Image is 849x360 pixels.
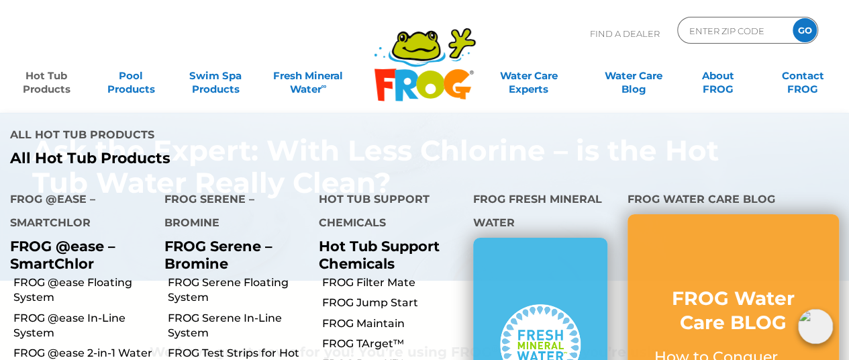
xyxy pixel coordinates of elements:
[13,311,154,341] a: FROG @ease In-Line System
[654,286,812,335] h3: FROG Water Care BLOG
[267,62,350,89] a: Fresh MineralWater∞
[183,62,248,89] a: Swim SpaProducts
[164,187,299,238] h4: FROG Serene – Bromine
[798,309,833,344] img: openIcon
[10,150,414,167] a: All Hot Tub Products
[10,123,414,150] h4: All Hot Tub Products
[322,316,463,331] a: FROG Maintain
[685,62,751,89] a: AboutFROG
[793,18,817,42] input: GO
[10,187,144,238] h4: FROG @ease – SmartChlor
[319,187,453,238] h4: Hot Tub Support Chemicals
[98,62,164,89] a: PoolProducts
[473,187,607,238] h4: FROG Fresh Mineral Water
[321,81,327,91] sup: ∞
[164,238,299,271] p: FROG Serene – Bromine
[322,296,463,310] a: FROG Jump Start
[13,275,154,306] a: FROG @ease Floating System
[168,311,309,341] a: FROG Serene In-Line System
[628,187,839,214] h4: FROG Water Care Blog
[688,21,779,40] input: Zip Code Form
[770,62,836,89] a: ContactFROG
[590,17,660,50] p: Find A Dealer
[601,62,666,89] a: Water CareBlog
[322,275,463,290] a: FROG Filter Mate
[322,336,463,351] a: FROG TArget™
[319,238,440,271] a: Hot Tub Support Chemicals
[13,62,79,89] a: Hot TubProducts
[168,275,309,306] a: FROG Serene Floating System
[10,238,144,271] p: FROG @ease – SmartChlor
[475,62,582,89] a: Water CareExperts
